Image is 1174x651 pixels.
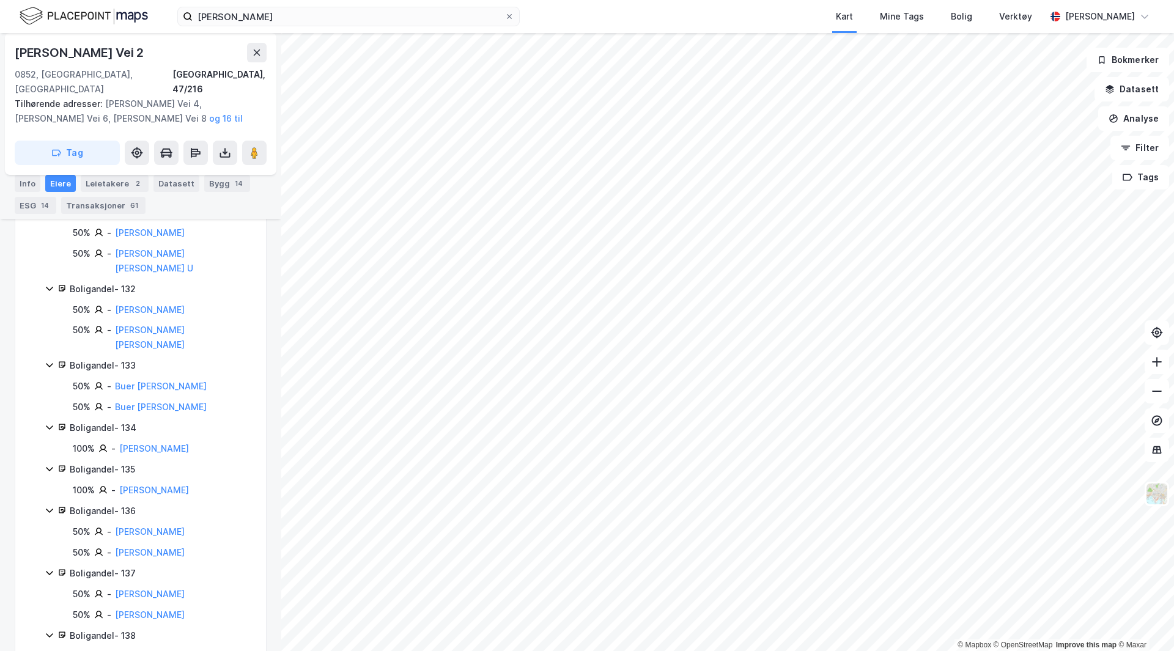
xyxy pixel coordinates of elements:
[115,227,185,238] a: [PERSON_NAME]
[1098,106,1169,131] button: Analyse
[107,226,111,240] div: -
[1112,165,1169,189] button: Tags
[73,483,95,498] div: 100%
[232,177,245,189] div: 14
[15,175,40,192] div: Info
[73,545,90,560] div: 50%
[153,175,199,192] div: Datasett
[836,9,853,24] div: Kart
[111,483,116,498] div: -
[15,141,120,165] button: Tag
[107,587,111,601] div: -
[172,67,267,97] div: [GEOGRAPHIC_DATA], 47/216
[999,9,1032,24] div: Verktøy
[61,197,146,214] div: Transaksjoner
[73,524,90,539] div: 50%
[1145,482,1168,506] img: Z
[70,421,251,435] div: Boligandel - 134
[131,177,144,189] div: 2
[81,175,149,192] div: Leietakere
[115,402,207,412] a: Buer [PERSON_NAME]
[107,323,111,337] div: -
[1095,77,1169,101] button: Datasett
[1113,592,1174,651] iframe: Chat Widget
[73,246,90,261] div: 50%
[70,282,251,296] div: Boligandel - 132
[119,485,189,495] a: [PERSON_NAME]
[15,67,172,97] div: 0852, [GEOGRAPHIC_DATA], [GEOGRAPHIC_DATA]
[15,97,257,126] div: [PERSON_NAME] Vei 4, [PERSON_NAME] Vei 6, [PERSON_NAME] Vei 8
[73,587,90,601] div: 50%
[880,9,924,24] div: Mine Tags
[119,443,189,454] a: [PERSON_NAME]
[73,226,90,240] div: 50%
[115,589,185,599] a: [PERSON_NAME]
[107,608,111,622] div: -
[15,98,105,109] span: Tilhørende adresser:
[115,609,185,620] a: [PERSON_NAME]
[70,504,251,518] div: Boligandel - 136
[115,547,185,557] a: [PERSON_NAME]
[115,526,185,537] a: [PERSON_NAME]
[73,379,90,394] div: 50%
[15,43,146,62] div: [PERSON_NAME] Vei 2
[15,197,56,214] div: ESG
[128,199,141,211] div: 61
[1087,48,1169,72] button: Bokmerker
[958,641,991,649] a: Mapbox
[111,441,116,456] div: -
[107,246,111,261] div: -
[994,641,1053,649] a: OpenStreetMap
[951,9,972,24] div: Bolig
[73,323,90,337] div: 50%
[1056,641,1117,649] a: Improve this map
[45,175,76,192] div: Eiere
[70,566,251,581] div: Boligandel - 137
[107,379,111,394] div: -
[73,441,95,456] div: 100%
[73,608,90,622] div: 50%
[39,199,51,211] div: 14
[204,175,250,192] div: Bygg
[1065,9,1135,24] div: [PERSON_NAME]
[115,325,185,350] a: [PERSON_NAME] [PERSON_NAME]
[107,545,111,560] div: -
[70,462,251,477] div: Boligandel - 135
[115,381,207,391] a: Buer [PERSON_NAME]
[73,303,90,317] div: 50%
[73,400,90,414] div: 50%
[107,524,111,539] div: -
[107,303,111,317] div: -
[1113,592,1174,651] div: Kontrollprogram for chat
[20,6,148,27] img: logo.f888ab2527a4732fd821a326f86c7f29.svg
[1110,136,1169,160] button: Filter
[70,628,251,643] div: Boligandel - 138
[193,7,504,26] input: Søk på adresse, matrikkel, gårdeiere, leietakere eller personer
[107,400,111,414] div: -
[115,304,185,315] a: [PERSON_NAME]
[115,248,193,273] a: [PERSON_NAME] [PERSON_NAME] U
[70,358,251,373] div: Boligandel - 133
